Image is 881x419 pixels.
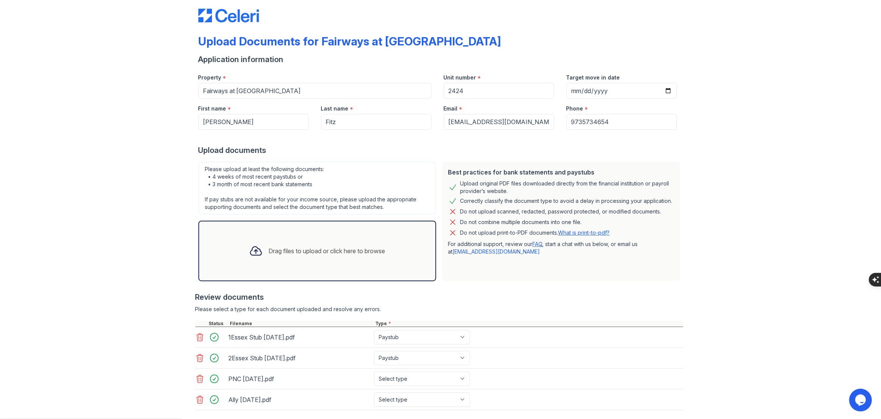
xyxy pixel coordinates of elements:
img: CE_Logo_Blue-a8612792a0a2168367f1c8372b55b34899dd931a85d93a1a3d3e32e68fde9ad4.png [198,9,259,22]
label: Target move in date [566,74,620,81]
div: Best practices for bank statements and paystubs [448,168,674,177]
div: 2Essex Stub [DATE].pdf [229,352,371,364]
p: For additional support, review our , start a chat with us below, or email us at [448,240,674,255]
div: Status [207,321,229,327]
p: Do not upload print-to-PDF documents. [460,229,610,237]
div: PNC [DATE].pdf [229,373,371,385]
div: Type [374,321,683,327]
div: 1Essex Stub [DATE].pdf [229,331,371,343]
div: Filename [229,321,374,327]
div: Upload original PDF files downloaded directly from the financial institution or payroll provider’... [460,180,674,195]
div: Drag files to upload or click here to browse [269,246,385,255]
label: First name [198,105,226,112]
a: What is print-to-pdf? [558,229,610,236]
div: Correctly classify the document type to avoid a delay in processing your application. [460,196,672,206]
label: Property [198,74,221,81]
div: Please select a type for each document uploaded and resolve any errors. [195,305,683,313]
div: Review documents [195,292,683,302]
div: Do not combine multiple documents into one file. [460,218,582,227]
label: Email [444,105,458,112]
div: Upload documents [198,145,683,156]
div: Please upload at least the following documents: • 4 weeks of most recent paystubs or • 3 month of... [198,162,436,215]
div: Do not upload scanned, redacted, password protected, or modified documents. [460,207,661,216]
label: Phone [566,105,583,112]
label: Unit number [444,74,476,81]
div: Application information [198,54,683,65]
label: Last name [321,105,349,112]
div: Ally [DATE].pdf [229,394,371,406]
a: FAQ [533,241,543,247]
a: [EMAIL_ADDRESS][DOMAIN_NAME] [453,248,540,255]
iframe: chat widget [849,389,873,411]
div: Upload Documents for Fairways at [GEOGRAPHIC_DATA] [198,34,501,48]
